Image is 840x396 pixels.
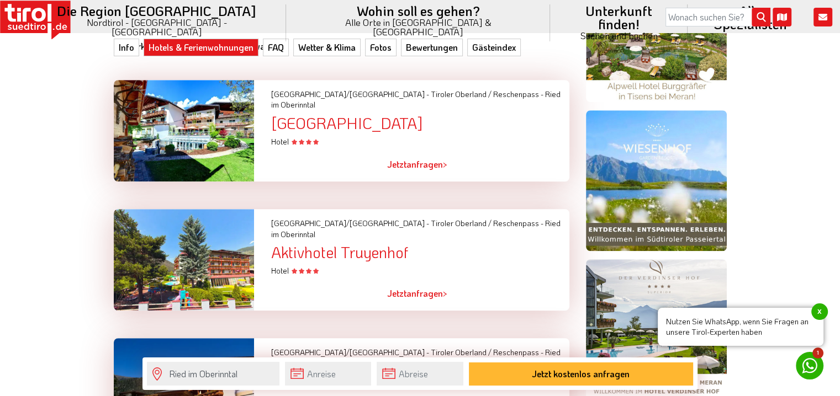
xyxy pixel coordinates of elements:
[377,362,463,386] input: Abreise
[469,362,693,386] button: Jetzt kostenlos anfragen
[430,89,543,99] span: Tiroler Oberland / Reschenpass -
[271,218,560,239] span: Ried im Oberinntal
[563,31,674,40] small: Suchen und buchen
[387,287,406,299] span: Jetzt
[271,136,319,147] span: Hotel
[147,362,279,386] input: Wo soll's hingehen?
[586,110,727,251] img: wiesenhof-sommer.jpg
[443,287,447,299] span: >
[430,218,543,228] span: Tiroler Oberland / Reschenpass -
[796,352,823,379] a: 1 Nutzen Sie WhatsApp, wenn Sie Fragen an unsere Tirol-Experten habenx
[271,218,429,228] span: [GEOGRAPHIC_DATA]/[GEOGRAPHIC_DATA] -
[811,303,828,320] span: x
[271,347,429,357] span: [GEOGRAPHIC_DATA]/[GEOGRAPHIC_DATA] -
[773,8,791,26] i: Karte öffnen
[443,158,447,170] span: >
[271,89,429,99] span: [GEOGRAPHIC_DATA]/[GEOGRAPHIC_DATA] -
[271,115,569,132] div: [GEOGRAPHIC_DATA]
[285,362,371,386] input: Anreise
[41,18,273,36] small: Nordtirol - [GEOGRAPHIC_DATA] - [GEOGRAPHIC_DATA]
[813,8,832,26] i: Kontakt
[387,152,447,177] a: Jetztanfragen>
[387,281,447,307] a: Jetztanfragen>
[299,18,537,36] small: Alle Orte in [GEOGRAPHIC_DATA] & [GEOGRAPHIC_DATA]
[271,265,319,276] span: Hotel
[271,244,569,261] div: Aktivhotel Truyenhof
[430,347,543,357] span: Tiroler Oberland / Reschenpass -
[812,347,823,358] span: 1
[271,89,560,110] span: Ried im Oberinntal
[665,8,770,26] input: Wonach suchen Sie?
[387,158,406,170] span: Jetzt
[658,308,823,346] span: Nutzen Sie WhatsApp, wenn Sie Fragen an unsere Tirol-Experten haben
